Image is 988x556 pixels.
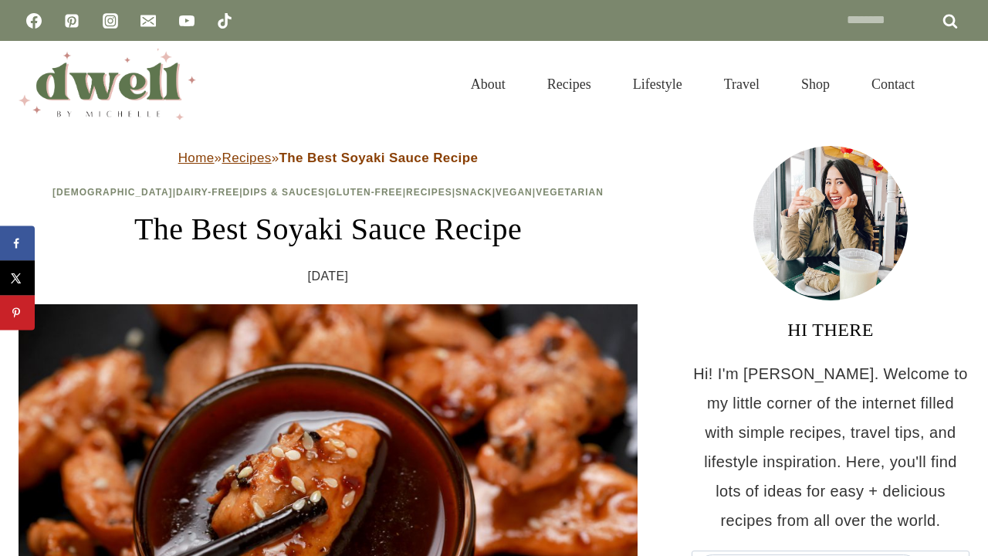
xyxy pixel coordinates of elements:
[178,151,215,165] a: Home
[95,5,126,36] a: Instagram
[209,5,240,36] a: TikTok
[450,57,526,111] a: About
[19,49,196,120] img: DWELL by michelle
[19,206,638,253] h1: The Best Soyaki Sauce Recipe
[455,187,492,198] a: Snack
[308,265,349,288] time: [DATE]
[692,316,969,344] h3: HI THERE
[133,5,164,36] a: Email
[526,57,612,111] a: Recipes
[692,359,969,535] p: Hi! I'm [PERSON_NAME]. Welcome to my little corner of the internet filled with simple recipes, tr...
[780,57,851,111] a: Shop
[279,151,479,165] strong: The Best Soyaki Sauce Recipe
[703,57,780,111] a: Travel
[171,5,202,36] a: YouTube
[19,5,49,36] a: Facebook
[243,187,325,198] a: Dips & Sauces
[222,151,271,165] a: Recipes
[450,57,936,111] nav: Primary Navigation
[328,187,402,198] a: Gluten-Free
[176,187,239,198] a: Dairy-Free
[52,187,173,198] a: [DEMOGRAPHIC_DATA]
[406,187,452,198] a: Recipes
[52,187,604,198] span: | | | | | | |
[851,57,936,111] a: Contact
[943,71,969,97] button: View Search Form
[612,57,703,111] a: Lifestyle
[536,187,604,198] a: Vegetarian
[178,151,479,165] span: » »
[56,5,87,36] a: Pinterest
[496,187,533,198] a: Vegan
